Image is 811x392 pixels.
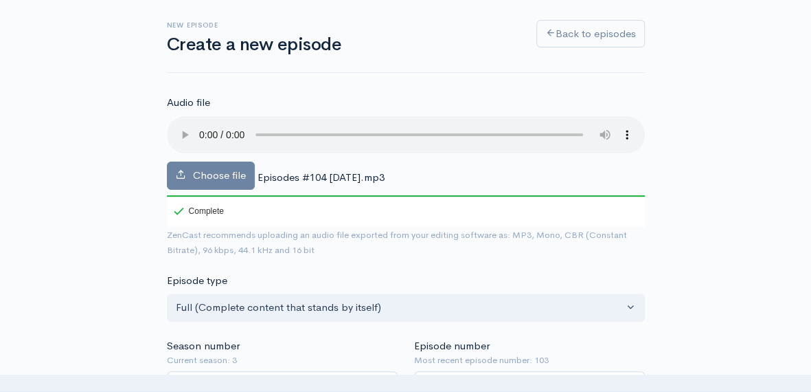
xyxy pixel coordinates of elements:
[167,353,398,367] small: Current season: 3
[167,21,520,29] h6: New episode
[536,20,645,48] a: Back to episodes
[167,195,227,227] div: Complete
[167,95,210,111] label: Audio file
[258,171,385,184] span: Episodes #104 [DATE].mp3
[167,338,240,354] label: Season number
[167,195,645,197] div: 100%
[167,35,520,55] h1: Create a new episode
[167,294,645,322] button: Full (Complete content that stands by itself)
[176,300,624,316] div: Full (Complete content that stands by itself)
[167,229,627,257] small: ZenCast recommends uploading an audio file exported from your editing software as: MP3, Mono, CBR...
[167,273,227,289] label: Episode type
[193,168,246,182] span: Choose file
[174,207,224,215] div: Complete
[414,353,645,367] small: Most recent episode number: 103
[414,338,490,354] label: Episode number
